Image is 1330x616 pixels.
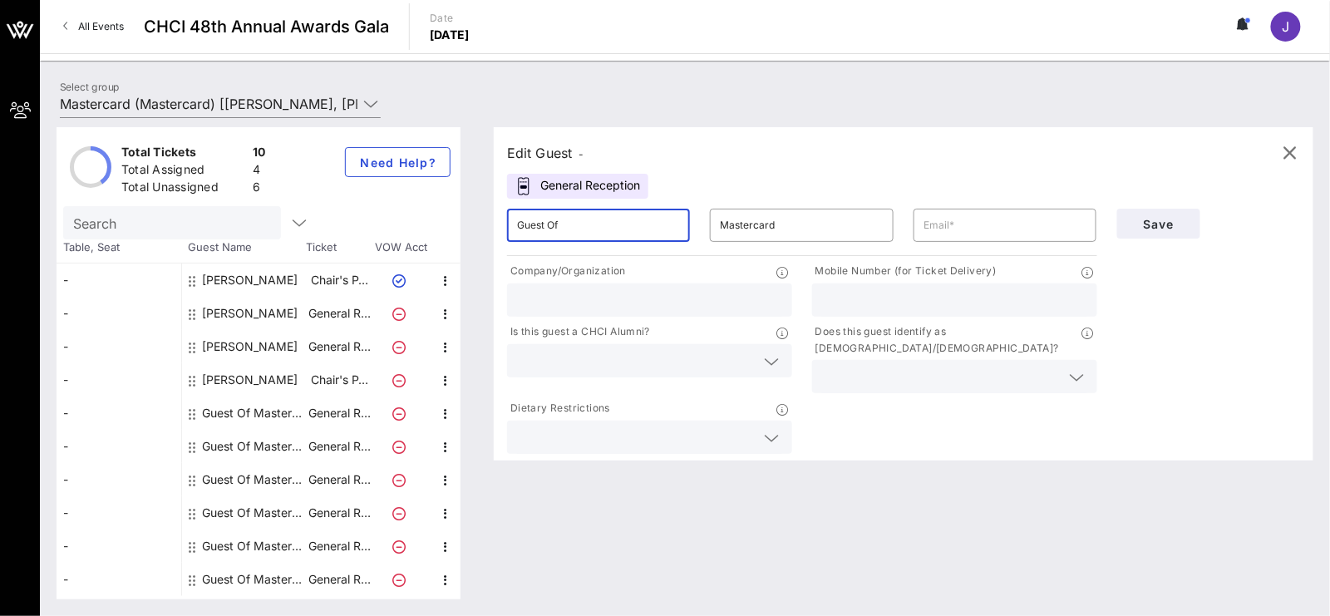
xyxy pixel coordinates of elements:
[507,400,610,417] p: Dietary Restrictions
[144,14,389,39] span: CHCI 48th Annual Awards Gala
[57,297,181,330] div: -
[202,530,307,563] div: Guest Of Mastercard
[60,81,120,93] label: Select group
[57,397,181,430] div: -
[57,463,181,496] div: -
[924,212,1086,239] input: Email*
[121,161,246,182] div: Total Assigned
[307,297,373,330] p: General R…
[307,397,373,430] p: General R…
[202,297,298,330] div: Jose Garcia
[1283,18,1290,35] span: J
[307,463,373,496] p: General R…
[359,155,436,170] span: Need Help?
[57,430,181,463] div: -
[181,239,306,256] span: Guest Name
[57,363,181,397] div: -
[202,330,298,363] div: Kendra Brown
[202,496,307,530] div: Guest Of Mastercard
[507,141,584,165] div: Edit Guest
[53,13,134,40] a: All Events
[307,430,373,463] p: General R…
[307,496,373,530] p: General R…
[307,264,373,297] p: Chair's P…
[57,330,181,363] div: -
[121,144,246,165] div: Total Tickets
[1130,217,1187,231] span: Save
[1117,209,1200,239] button: Save
[430,10,470,27] p: Date
[306,239,372,256] span: Ticket
[57,264,181,297] div: -
[202,397,307,430] div: Guest Of Mastercard
[812,263,997,280] p: Mobile Number (for Ticket Delivery)
[202,430,307,463] div: Guest Of Mastercard
[720,212,883,239] input: Last Name*
[202,463,307,496] div: Guest Of Mastercard
[579,148,584,160] span: -
[517,212,680,239] input: First Name*
[430,27,470,43] p: [DATE]
[121,179,246,200] div: Total Unassigned
[57,563,181,596] div: -
[345,147,451,177] button: Need Help?
[202,264,298,297] div: Jimmy Chow
[253,161,266,182] div: 4
[307,530,373,563] p: General R…
[78,20,124,32] span: All Events
[202,563,307,596] div: Guest Of Mastercard
[307,330,373,363] p: General R…
[372,239,431,256] span: VOW Acct
[507,323,650,341] p: Is this guest a CHCI Alumni?
[507,263,626,280] p: Company/Organization
[253,179,266,200] div: 6
[253,144,266,165] div: 10
[57,530,181,563] div: -
[202,363,298,397] div: Mercedes Garcia
[307,363,373,397] p: Chair's P…
[57,239,181,256] span: Table, Seat
[57,496,181,530] div: -
[307,563,373,596] p: General R…
[812,323,1082,357] p: Does this guest identify as [DEMOGRAPHIC_DATA]/[DEMOGRAPHIC_DATA]?
[1271,12,1301,42] div: J
[507,174,648,199] div: General Reception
